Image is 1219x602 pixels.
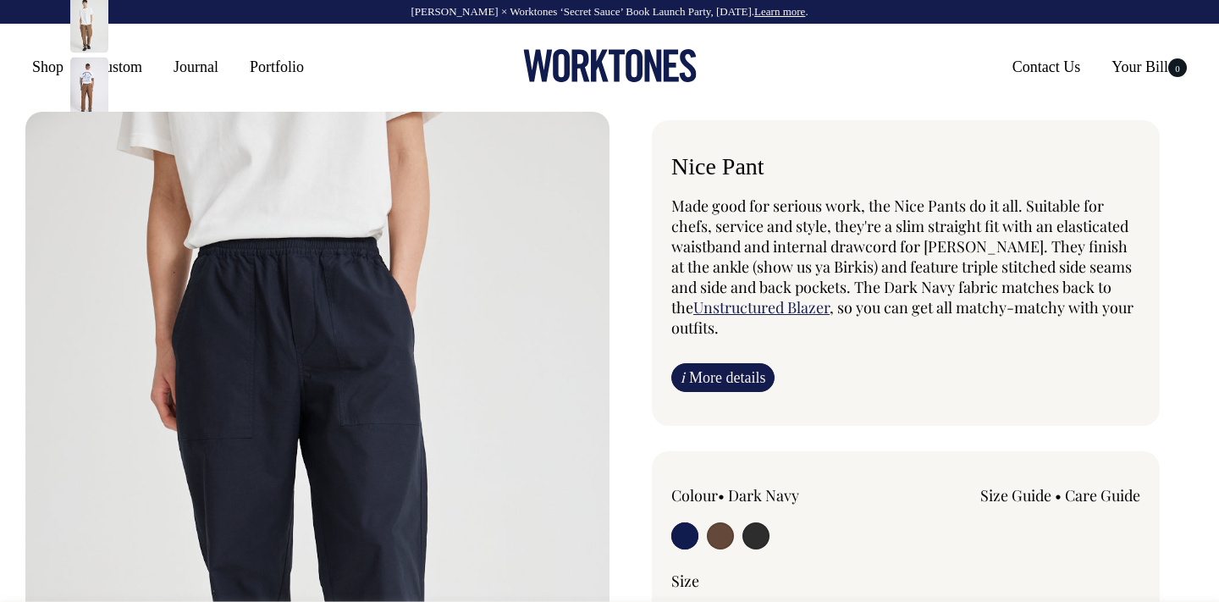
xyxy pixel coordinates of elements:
[1006,52,1088,82] a: Contact Us
[17,6,1202,18] div: [PERSON_NAME] × Worktones ‘Secret Sauce’ Book Launch Party, [DATE]. .
[243,52,311,82] a: Portfolio
[1168,58,1187,77] span: 0
[1105,52,1194,82] a: Your Bill0
[167,52,225,82] a: Journal
[25,52,70,82] a: Shop
[70,57,108,116] img: chocolate
[754,5,805,18] a: Learn more
[88,52,149,82] a: Custom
